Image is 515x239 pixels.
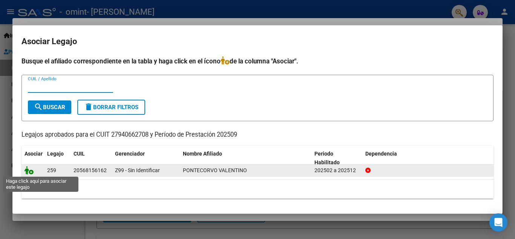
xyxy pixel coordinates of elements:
[362,146,494,171] datatable-header-cell: Dependencia
[84,102,93,111] mat-icon: delete
[180,146,311,171] datatable-header-cell: Nombre Afiliado
[34,104,65,111] span: Buscar
[25,151,43,157] span: Asociar
[21,146,44,171] datatable-header-cell: Asociar
[115,151,145,157] span: Gerenciador
[44,146,71,171] datatable-header-cell: Legajo
[71,146,112,171] datatable-header-cell: CUIL
[21,130,494,140] p: Legajos aprobados para el CUIT 27940662708 y Período de Prestación 202509
[21,180,494,199] div: 1 registros
[77,100,145,115] button: Borrar Filtros
[365,151,397,157] span: Dependencia
[74,166,107,175] div: 20568156162
[47,151,64,157] span: Legajo
[34,102,43,111] mat-icon: search
[489,213,507,231] div: Open Intercom Messenger
[84,104,138,111] span: Borrar Filtros
[21,34,494,49] h2: Asociar Legajo
[183,151,222,157] span: Nombre Afiliado
[314,151,340,165] span: Periodo Habilitado
[311,146,362,171] datatable-header-cell: Periodo Habilitado
[314,166,359,175] div: 202502 a 202512
[74,151,85,157] span: CUIL
[28,100,71,114] button: Buscar
[183,167,247,173] span: PONTECORVO VALENTINO
[21,56,494,66] h4: Busque el afiliado correspondiente en la tabla y haga click en el ícono de la columna "Asociar".
[112,146,180,171] datatable-header-cell: Gerenciador
[47,167,56,173] span: 259
[115,167,160,173] span: Z99 - Sin Identificar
